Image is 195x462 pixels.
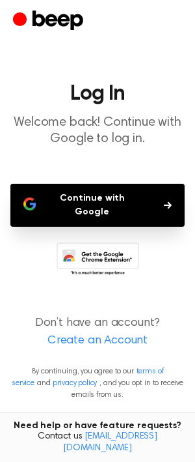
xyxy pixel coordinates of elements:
h1: Log In [10,83,185,104]
a: Beep [13,8,86,34]
a: privacy policy [53,379,97,387]
span: Contact us [8,431,187,454]
p: Don’t have an account? [10,315,185,350]
a: Create an Account [13,332,182,350]
p: By continuing, you agree to our and , and you opt in to receive emails from us. [10,366,185,401]
p: Welcome back! Continue with Google to log in. [10,115,185,147]
button: Continue with Google [10,184,185,227]
a: [EMAIL_ADDRESS][DOMAIN_NAME] [63,432,157,453]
